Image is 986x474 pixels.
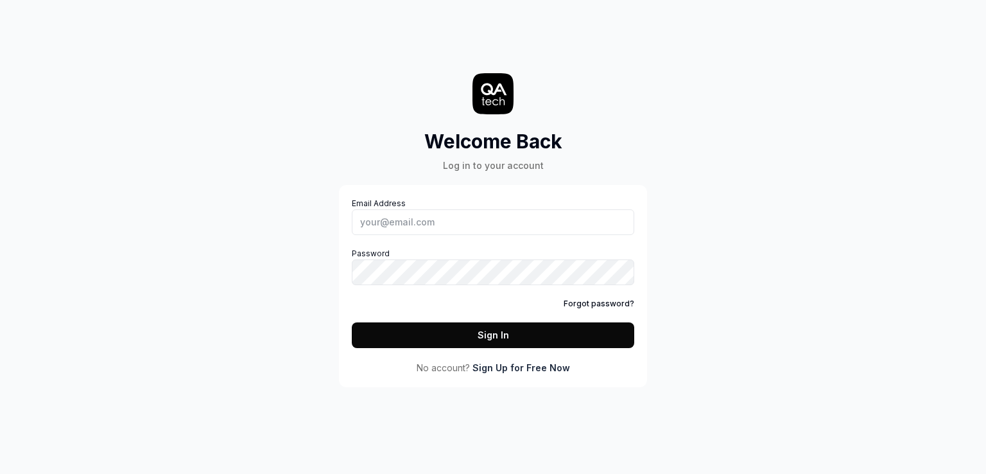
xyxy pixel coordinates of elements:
a: Sign Up for Free Now [472,361,570,374]
span: No account? [417,361,470,374]
input: Password [352,259,634,285]
a: Forgot password? [564,298,634,310]
label: Email Address [352,198,634,235]
div: Log in to your account [424,159,562,172]
button: Sign In [352,322,634,348]
h2: Welcome Back [424,127,562,156]
label: Password [352,248,634,285]
input: Email Address [352,209,634,235]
